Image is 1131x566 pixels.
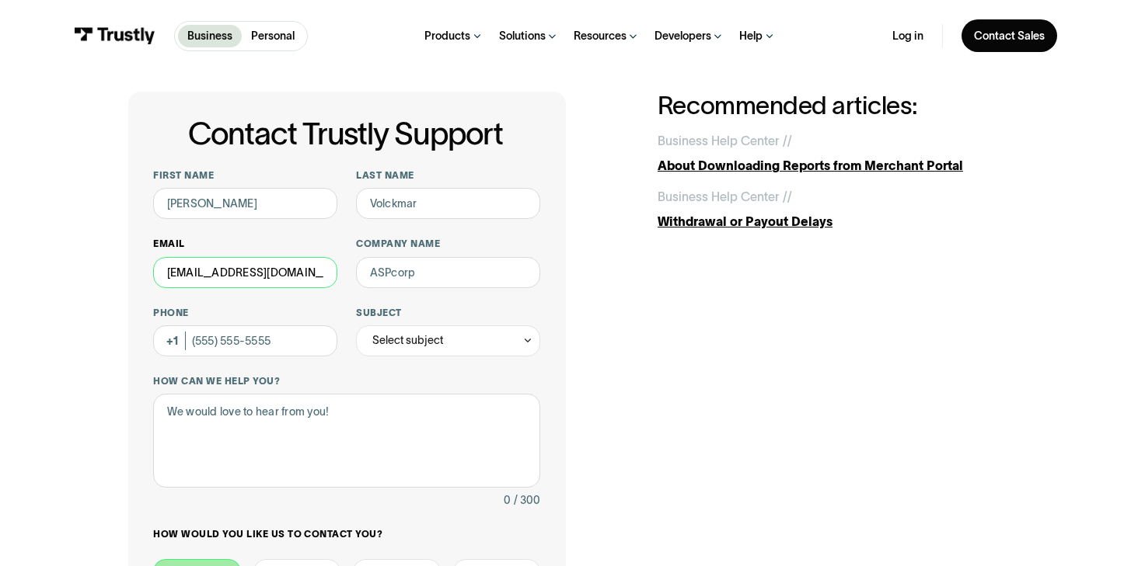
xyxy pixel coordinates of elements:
[658,212,1003,231] div: Withdrawal or Payout Delays
[242,25,304,47] a: Personal
[787,187,792,206] div: /
[153,257,337,288] input: alex@mail.com
[356,188,540,219] input: Howard
[424,29,470,43] div: Products
[658,187,1003,231] a: Business Help Center //Withdrawal or Payout Delays
[574,29,627,43] div: Resources
[787,131,792,150] div: /
[356,238,540,250] label: Company name
[658,92,1003,119] h2: Recommended articles:
[251,28,295,44] p: Personal
[974,29,1045,43] div: Contact Sales
[655,29,711,43] div: Developers
[658,131,787,150] div: Business Help Center /
[739,29,763,43] div: Help
[962,19,1057,52] a: Contact Sales
[658,156,1003,175] div: About Downloading Reports from Merchant Portal
[74,27,155,44] img: Trustly Logo
[153,528,540,540] label: How would you like us to contact you?
[504,491,511,509] div: 0
[187,28,232,44] p: Business
[153,325,337,356] input: (555) 555-5555
[658,131,1003,175] a: Business Help Center //About Downloading Reports from Merchant Portal
[153,169,337,182] label: First name
[153,375,540,387] label: How can we help you?
[499,29,546,43] div: Solutions
[514,491,540,509] div: / 300
[658,187,787,206] div: Business Help Center /
[178,25,242,47] a: Business
[356,257,540,288] input: ASPcorp
[356,169,540,182] label: Last name
[153,238,337,250] label: Email
[372,331,443,349] div: Select subject
[356,325,540,356] div: Select subject
[153,307,337,319] label: Phone
[892,29,923,43] a: Log in
[150,116,540,151] h1: Contact Trustly Support
[153,188,337,219] input: Alex
[356,307,540,319] label: Subject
